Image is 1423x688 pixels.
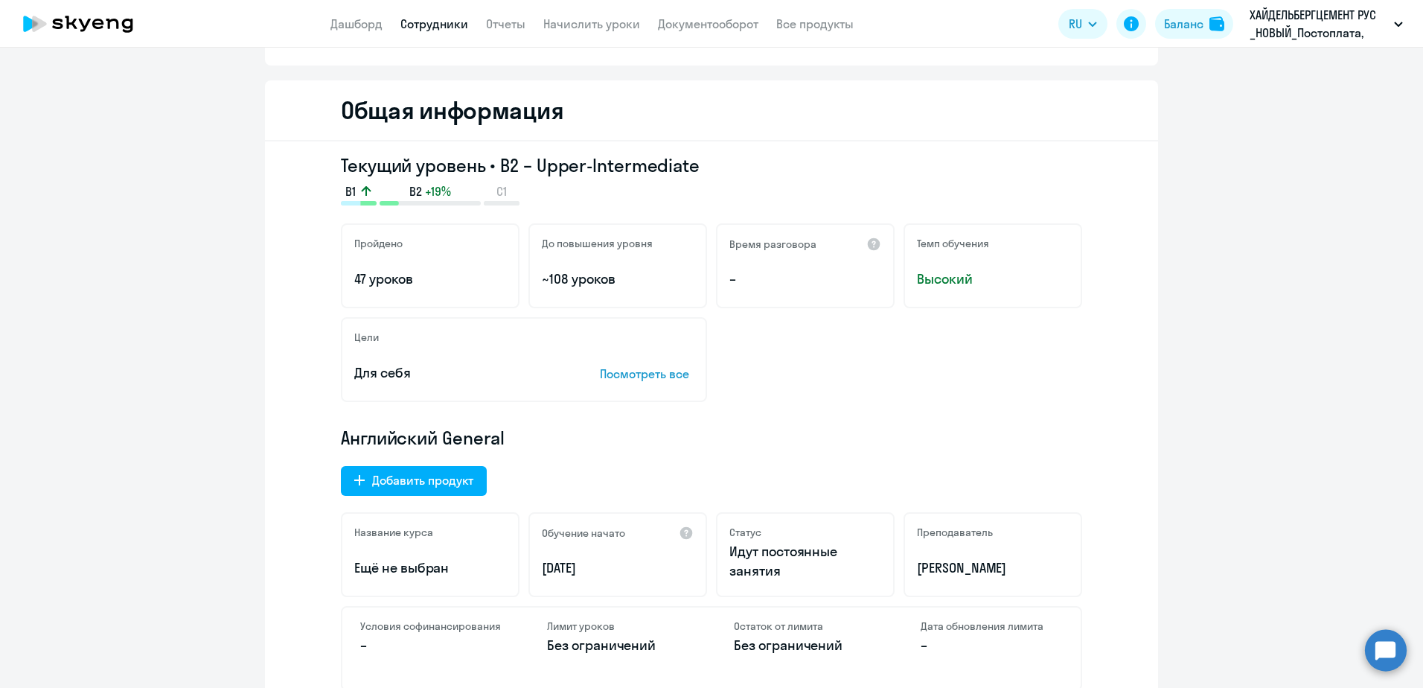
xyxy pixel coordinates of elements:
span: B1 [345,183,356,200]
a: Отчеты [486,16,525,31]
span: B2 [409,183,422,200]
h5: Название курса [354,526,433,539]
h5: Цели [354,331,379,344]
a: Все продукты [776,16,854,31]
h4: Лимит уроков [547,619,689,633]
span: Английский General [341,426,505,450]
p: Посмотреть все [600,365,694,383]
p: ХАЙДЕЛЬБЕРГЦЕМЕНТ РУС _НОВЫЙ_Постоплата, ХАЙДЕЛЬБЕРГЦЕМЕНТ РУС, ООО [1250,6,1388,42]
span: RU [1069,15,1082,33]
h5: До повышения уровня [542,237,653,250]
h3: Текущий уровень • B2 – Upper-Intermediate [341,153,1082,177]
p: – [921,636,1063,655]
h2: Общая информация [341,95,563,125]
div: Баланс [1164,15,1203,33]
h5: Обучение начато [542,526,625,540]
h4: Дата обновления лимита [921,619,1063,633]
p: – [729,270,881,289]
h5: Время разговора [729,238,816,251]
h5: Преподаватель [917,526,993,539]
button: ХАЙДЕЛЬБЕРГЦЕМЕНТ РУС _НОВЫЙ_Постоплата, ХАЙДЕЛЬБЕРГЦЕМЕНТ РУС, ООО [1242,6,1410,42]
p: 47 уроков [354,270,506,289]
button: Добавить продукт [341,466,487,496]
h4: Условия софинансирования [360,619,502,633]
img: balance [1209,16,1224,31]
a: Документооборот [658,16,758,31]
h5: Темп обучения [917,237,989,250]
p: ~108 уроков [542,270,694,289]
p: [PERSON_NAME] [917,558,1069,578]
p: Идут постоянные занятия [729,542,881,581]
a: Дашборд [330,16,383,31]
h5: Пройдено [354,237,403,250]
button: Балансbalance [1155,9,1233,39]
h5: Статус [729,526,761,539]
span: Высокий [917,270,1069,289]
div: Добавить продукт [372,471,473,489]
h4: Остаток от лимита [734,619,876,633]
p: – [360,636,502,655]
p: Без ограничений [734,636,876,655]
p: Без ограничений [547,636,689,655]
p: Ещё не выбран [354,558,506,578]
button: RU [1058,9,1107,39]
a: Сотрудники [400,16,468,31]
span: +19% [425,183,451,200]
p: [DATE] [542,558,694,578]
p: Для себя [354,363,554,383]
span: C1 [496,183,507,200]
a: Начислить уроки [543,16,640,31]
